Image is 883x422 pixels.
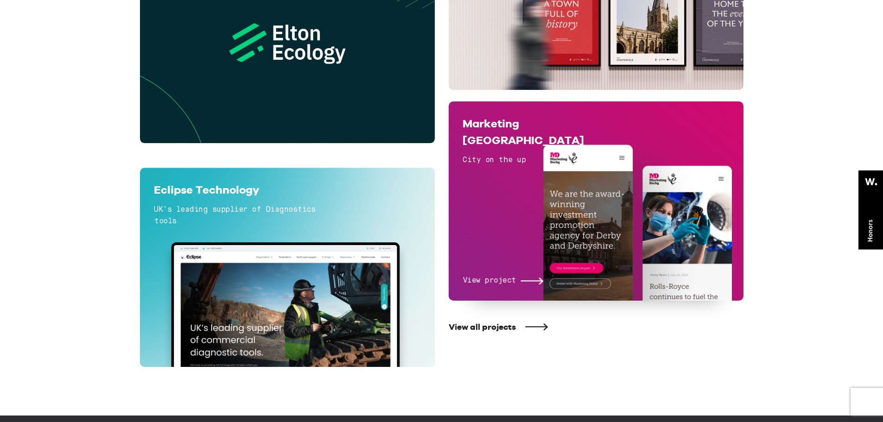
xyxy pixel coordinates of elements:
a: View all projects [449,322,743,333]
span: Eclipse Technology [154,183,259,197]
span: City on the up [463,157,526,164]
span: View project [463,275,516,287]
span: UK’s leading supplier of Diagnostics tools [154,206,315,226]
span: Marketing [GEOGRAPHIC_DATA] [463,117,584,147]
